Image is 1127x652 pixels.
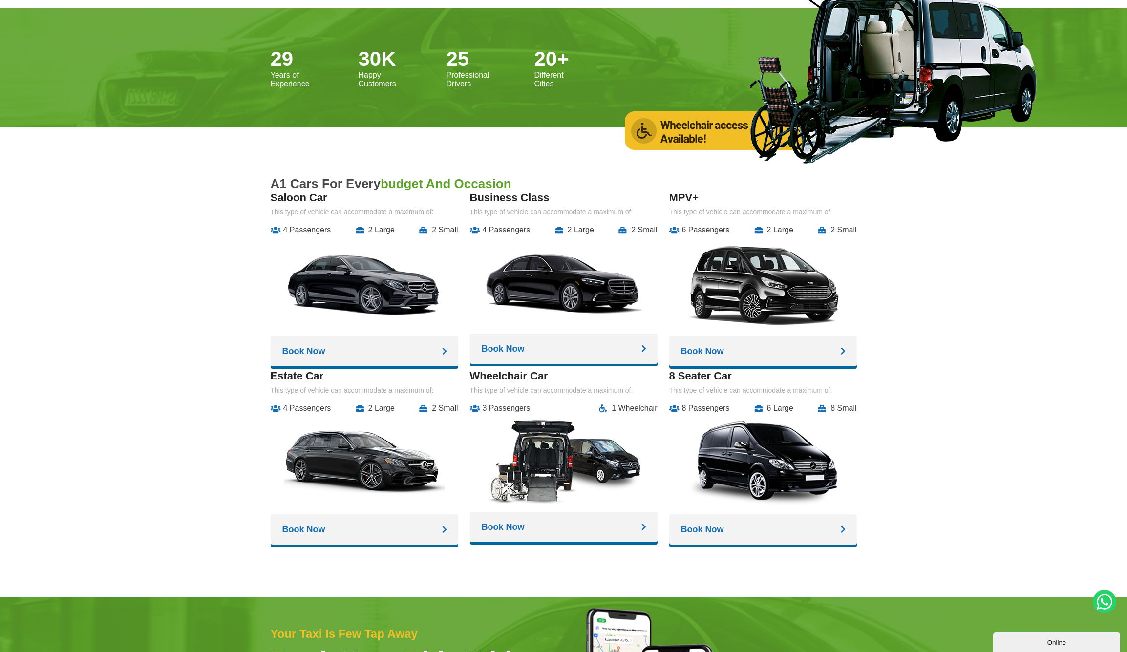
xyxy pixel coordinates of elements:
h2: A1 cars for every [271,176,857,191]
img: A1 Taxis Saloon Car [284,242,445,329]
span: Years of [271,71,347,80]
img: A1 Taxis MPV+ [682,242,844,329]
h3: 29 [271,47,347,71]
span: budget and occasion [381,176,511,191]
span: Customers [359,80,435,88]
h3: Business Class [470,191,658,204]
h3: 30K [359,47,435,71]
p: This type of vehicle can accommodate a maximum of: [470,208,658,216]
h3: 25 [447,47,523,71]
h3: Estate Car [271,370,458,382]
li: 2 Large [754,226,793,234]
p: This type of vehicle can accommodate a maximum of: [669,386,857,394]
li: 6 Passengers [669,226,730,234]
li: 4 Passengers [470,226,531,234]
p: This type of vehicle can accommodate a maximum of: [669,208,857,216]
a: Book Now [271,514,458,545]
img: A1 Taxis 7 Seater Car [487,420,640,505]
h3: 20+ [534,47,611,71]
a: Book Now [470,334,658,364]
li: 4 Passengers [271,404,331,413]
li: 2 Small [419,226,458,234]
img: A1 Taxis Business Class Cars [485,242,642,326]
li: 2 Large [555,226,594,234]
li: 2 Large [356,226,395,234]
span: Experience [271,80,347,88]
a: Book Now [470,512,658,542]
h2: Your taxi is few tap away [271,627,552,641]
li: 4 Passengers [271,226,331,234]
span: Cities [534,80,611,88]
p: This type of vehicle can accommodate a maximum of: [470,386,658,394]
img: A1 Taxis Estate Car [284,420,445,507]
li: 6 Large [754,404,793,413]
img: A1 Taxis 8 Seater Car [682,420,844,507]
span: Drivers [447,80,523,88]
span: Professional [447,71,523,80]
li: 1 Wheelchair [599,404,657,413]
li: 2 Small [618,226,657,234]
h3: Saloon Car [271,191,458,204]
a: Book Now [669,336,857,366]
h3: 8 Seater Car [669,370,857,382]
a: Book Now [669,514,857,545]
span: Different [534,71,611,80]
span: Happy [359,71,435,80]
li: 8 Small [818,404,856,413]
h3: MPV+ [669,191,857,204]
li: 3 Passengers [470,404,531,413]
iframe: chat widget [993,631,1122,652]
p: This type of vehicle can accommodate a maximum of: [271,208,458,216]
li: 2 Small [419,404,458,413]
li: 8 Passengers [669,404,730,413]
p: This type of vehicle can accommodate a maximum of: [271,386,458,394]
a: Book Now [271,336,458,366]
h3: Wheelchair Car [470,370,658,382]
li: 2 Large [356,404,395,413]
li: 2 Small [818,226,856,234]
